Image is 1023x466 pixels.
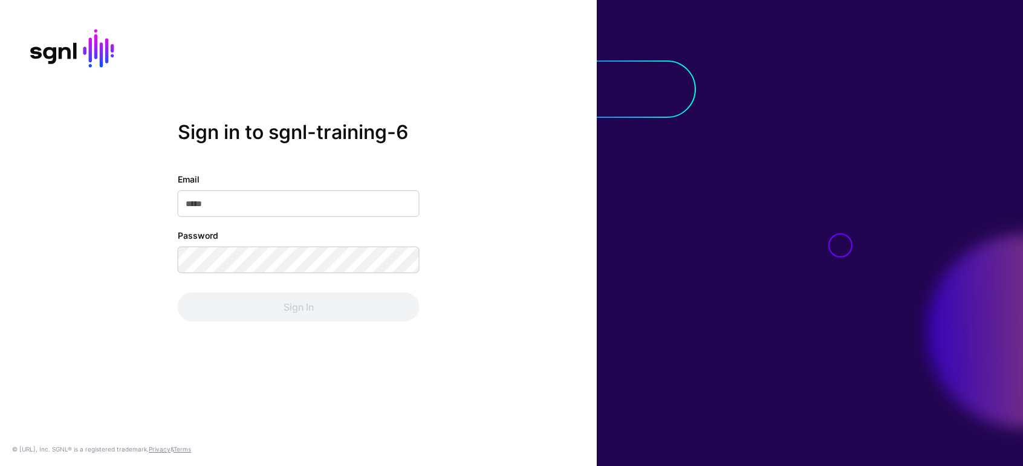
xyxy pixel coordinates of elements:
div: © [URL], Inc. SGNL® is a registered trademark. & [12,444,191,454]
label: Password [178,229,218,242]
a: Privacy [149,445,170,453]
label: Email [178,173,200,186]
a: Terms [174,445,191,453]
h2: Sign in to sgnl-training-6 [178,120,420,143]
